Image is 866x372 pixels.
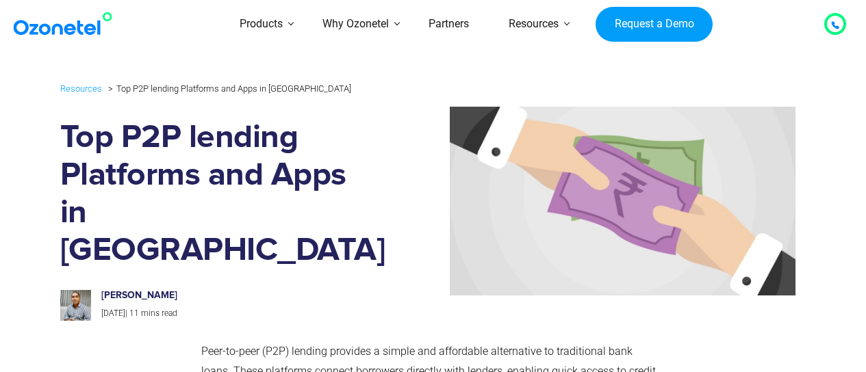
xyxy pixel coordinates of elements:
[129,308,139,318] span: 11
[101,290,357,302] h6: [PERSON_NAME]
[60,119,371,269] h1: Top P2P lending Platforms and Apps in [GEOGRAPHIC_DATA]
[101,308,125,318] span: [DATE]
[60,81,102,96] a: Resources
[381,107,796,295] img: peer-to-peer lending platforms
[105,80,351,97] li: Top P2P lending Platforms and Apps in [GEOGRAPHIC_DATA]
[141,308,177,318] span: mins read
[101,306,357,321] p: |
[596,7,713,42] a: Request a Demo
[60,290,91,321] img: prashanth-kancherla_avatar-200x200.jpeg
